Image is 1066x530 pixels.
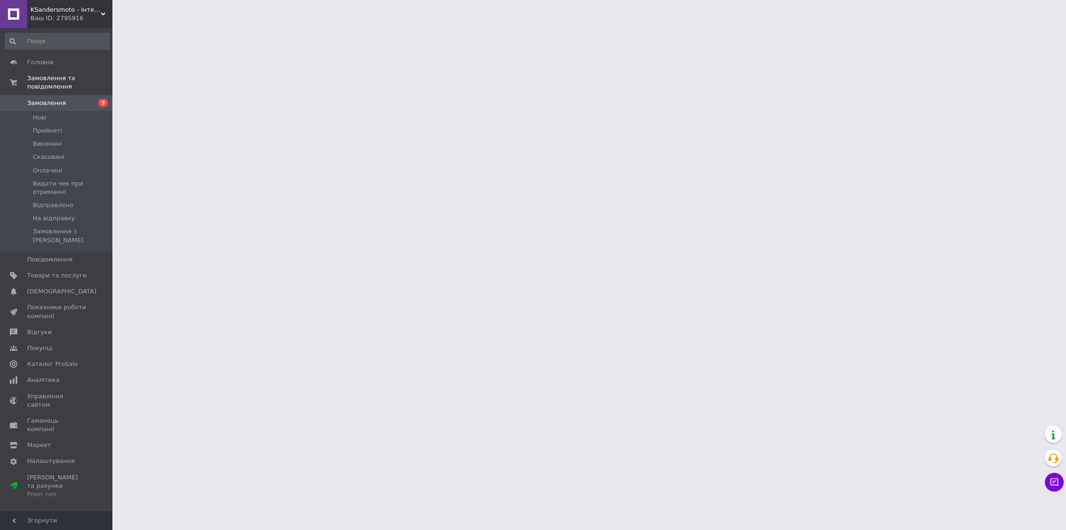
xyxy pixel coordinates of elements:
span: KSandersmoto - Інтернет магазин мотоекіпіровки та мотоаксесуарів [30,6,101,14]
span: Показники роботи компанії [27,303,87,320]
span: Скасовані [33,153,65,161]
span: Нові [33,113,46,122]
span: Маркет [27,441,51,449]
span: Гаманець компанії [27,417,87,433]
span: Видати чек при отриманні [33,179,109,196]
span: Оплачені [33,166,62,175]
button: Чат з покупцем [1045,473,1064,492]
span: [PERSON_NAME] та рахунки [27,473,87,499]
span: Відправлено [33,201,74,209]
span: 3 [98,99,108,107]
span: Каталог ProSale [27,360,78,368]
span: На відправку [33,214,75,223]
span: Замовлення та повідомлення [27,74,112,91]
span: Налаштування [27,457,75,465]
span: Замовлення [27,99,66,107]
span: Відгуки [27,328,52,336]
div: Prom топ [27,490,87,499]
span: Покупці [27,344,52,352]
span: Повідомлення [27,255,73,264]
div: Ваш ID: 2795916 [30,14,112,22]
span: Головна [27,58,53,67]
span: Товари та послуги [27,271,87,280]
span: Прийняті [33,127,62,135]
input: Пошук [5,33,110,50]
span: [DEMOGRAPHIC_DATA] [27,287,96,296]
span: Управління сайтом [27,392,87,409]
span: Замовлення з [PERSON_NAME] [33,227,109,244]
span: Виконані [33,140,62,148]
span: Аналітика [27,376,59,384]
